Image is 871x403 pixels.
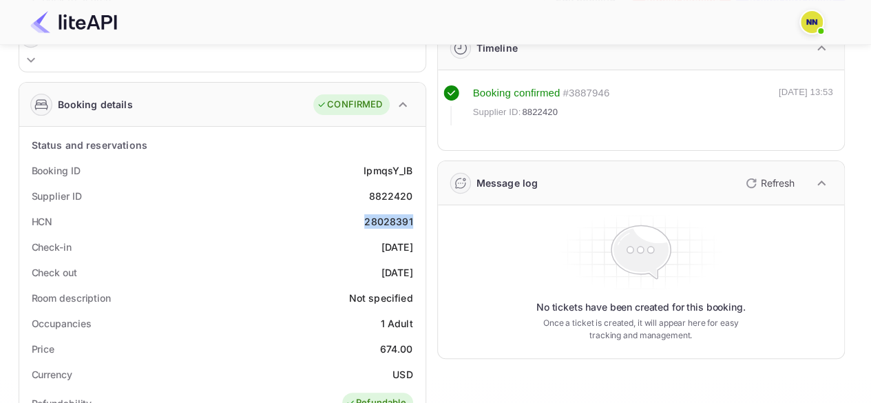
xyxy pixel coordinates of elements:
div: Status and reservations [32,138,147,152]
div: USD [392,367,412,382]
div: 28028391 [364,214,412,229]
div: 674.00 [380,342,413,356]
div: 8822420 [368,189,412,203]
div: Check-in [32,240,72,254]
div: IpmqsY_lB [364,163,412,178]
div: Timeline [476,41,518,55]
div: Occupancies [32,316,92,331]
div: Message log [476,176,538,190]
span: 8822420 [522,105,558,119]
div: [DATE] [381,240,413,254]
div: CONFIRMED [317,98,382,112]
div: Booking details [58,97,133,112]
button: Refresh [737,172,800,194]
div: Booking confirmed [473,85,560,101]
p: Refresh [761,176,795,190]
div: Booking ID [32,163,81,178]
div: 1 Adult [380,316,412,331]
div: HCN [32,214,53,229]
div: Price [32,342,55,356]
div: Room description [32,291,111,305]
div: [DATE] 13:53 [779,85,833,125]
div: Not specified [349,291,413,305]
img: N/A N/A [801,11,823,33]
div: Check out [32,265,77,280]
div: Currency [32,367,72,382]
span: Supplier ID: [473,105,521,119]
div: # 3887946 [563,85,609,101]
div: [DATE] [381,265,413,280]
p: Once a ticket is created, it will appear here for easy tracking and management. [532,317,750,342]
p: No tickets have been created for this booking. [536,300,746,314]
div: Supplier ID [32,189,82,203]
img: LiteAPI Logo [30,11,117,33]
